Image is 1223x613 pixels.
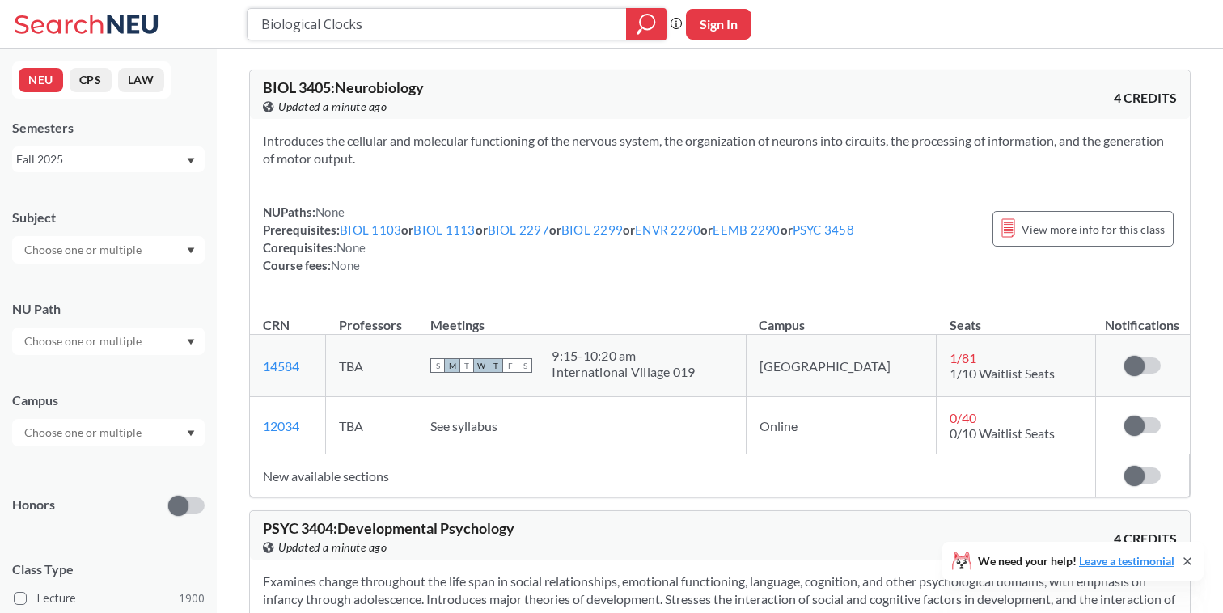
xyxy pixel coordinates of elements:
[746,397,936,454] td: Online
[746,335,936,397] td: [GEOGRAPHIC_DATA]
[263,418,299,433] a: 12034
[250,454,1095,497] td: New available sections
[430,358,445,373] span: S
[340,222,401,237] a: BIOL 1103
[179,590,205,607] span: 1900
[1114,530,1177,547] span: 4 CREDITS
[518,358,532,373] span: S
[488,222,549,237] a: BIOL 2297
[417,300,747,335] th: Meetings
[14,588,205,609] label: Lecture
[263,358,299,374] a: 14584
[503,358,518,373] span: F
[16,332,152,351] input: Choose one or multiple
[326,335,417,397] td: TBA
[326,300,417,335] th: Professors
[637,13,656,36] svg: magnifying glass
[459,358,474,373] span: T
[187,247,195,254] svg: Dropdown arrow
[1079,554,1174,568] a: Leave a testimonial
[12,146,205,172] div: Fall 2025Dropdown arrow
[978,556,1174,567] span: We need your help!
[1022,219,1165,239] span: View more info for this class
[561,222,623,237] a: BIOL 2299
[16,423,152,442] input: Choose one or multiple
[19,68,63,92] button: NEU
[686,9,751,40] button: Sign In
[713,222,780,237] a: EEMB 2290
[263,519,514,537] span: PSYC 3404 : Developmental Psychology
[489,358,503,373] span: T
[12,496,55,514] p: Honors
[118,68,164,92] button: LAW
[278,539,387,556] span: Updated a minute ago
[326,397,417,454] td: TBA
[16,240,152,260] input: Choose one or multiple
[12,419,205,446] div: Dropdown arrow
[635,222,700,237] a: ENVR 2290
[16,150,185,168] div: Fall 2025
[12,119,205,137] div: Semesters
[187,158,195,164] svg: Dropdown arrow
[263,203,854,274] div: NUPaths: Prerequisites: or or or or or or Corequisites: Course fees:
[278,98,387,116] span: Updated a minute ago
[950,410,976,425] span: 0 / 40
[430,418,497,433] span: See syllabus
[260,11,615,38] input: Class, professor, course number, "phrase"
[793,222,854,237] a: PSYC 3458
[263,132,1177,167] section: Introduces the cellular and molecular functioning of the nervous system, the organization of neur...
[1095,300,1189,335] th: Notifications
[315,205,345,219] span: None
[12,300,205,318] div: NU Path
[187,430,195,437] svg: Dropdown arrow
[336,240,366,255] span: None
[626,8,667,40] div: magnifying glass
[552,364,695,380] div: International Village 019
[950,366,1055,381] span: 1/10 Waitlist Seats
[746,300,936,335] th: Campus
[937,300,1096,335] th: Seats
[445,358,459,373] span: M
[12,209,205,226] div: Subject
[413,222,475,237] a: BIOL 1113
[70,68,112,92] button: CPS
[552,348,695,364] div: 9:15 - 10:20 am
[263,316,290,334] div: CRN
[950,350,976,366] span: 1 / 81
[474,358,489,373] span: W
[12,391,205,409] div: Campus
[263,78,424,96] span: BIOL 3405 : Neurobiology
[12,560,205,578] span: Class Type
[331,258,360,273] span: None
[12,236,205,264] div: Dropdown arrow
[187,339,195,345] svg: Dropdown arrow
[950,425,1055,441] span: 0/10 Waitlist Seats
[12,328,205,355] div: Dropdown arrow
[1114,89,1177,107] span: 4 CREDITS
